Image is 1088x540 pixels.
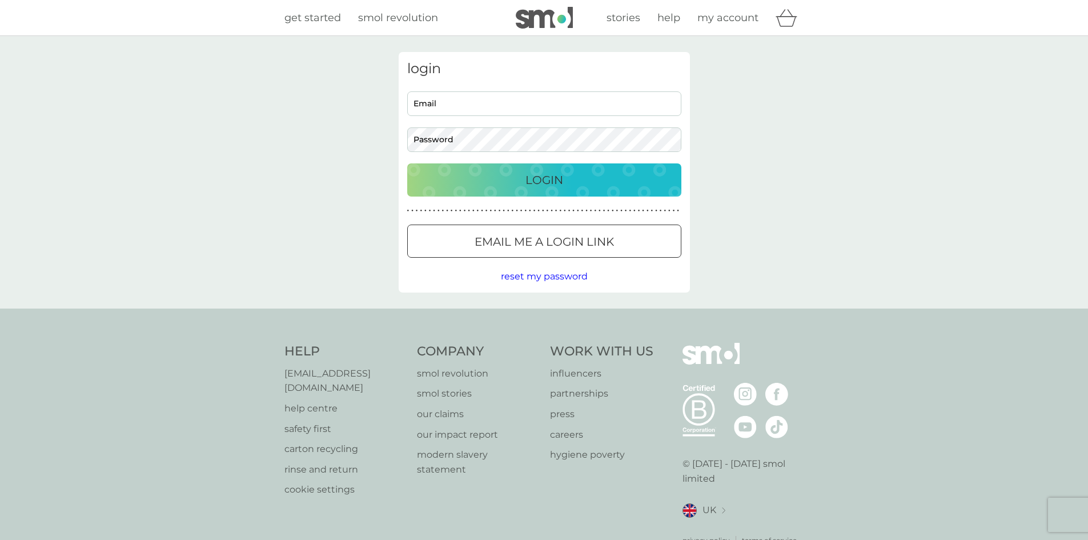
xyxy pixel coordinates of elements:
[417,447,539,477] p: modern slavery statement
[702,503,716,518] span: UK
[668,208,671,214] p: ●
[537,208,540,214] p: ●
[616,208,619,214] p: ●
[472,208,475,214] p: ●
[416,208,418,214] p: ●
[446,208,448,214] p: ●
[417,366,539,381] a: smol revolution
[407,225,681,258] button: Email me a login link
[485,208,488,214] p: ●
[594,208,596,214] p: ●
[284,442,406,457] a: carton recycling
[673,208,675,214] p: ●
[607,10,640,26] a: stories
[697,10,758,26] a: my account
[358,10,438,26] a: smol revolution
[734,383,757,406] img: visit the smol Instagram page
[494,208,496,214] p: ●
[603,208,605,214] p: ●
[429,208,431,214] p: ●
[550,407,653,422] a: press
[503,208,505,214] p: ●
[577,208,579,214] p: ●
[697,11,758,24] span: my account
[475,233,614,251] p: Email me a login link
[599,208,601,214] p: ●
[520,208,523,214] p: ●
[612,208,614,214] p: ●
[407,208,409,214] p: ●
[657,11,680,24] span: help
[776,6,804,29] div: basket
[607,11,640,24] span: stories
[407,61,681,77] h3: login
[550,366,653,381] a: influencers
[407,163,681,197] button: Login
[633,208,636,214] p: ●
[657,10,680,26] a: help
[284,10,341,26] a: get started
[468,208,470,214] p: ●
[682,343,740,382] img: smol
[284,401,406,416] a: help centre
[512,208,514,214] p: ●
[642,208,644,214] p: ●
[572,208,575,214] p: ●
[481,208,483,214] p: ●
[524,208,527,214] p: ●
[507,208,509,214] p: ●
[417,427,539,442] p: our impact report
[550,447,653,462] a: hygiene poverty
[529,208,531,214] p: ●
[651,208,653,214] p: ●
[284,11,341,24] span: get started
[765,415,788,438] img: visit the smol Tiktok page
[459,208,461,214] p: ●
[722,507,725,514] img: select a new location
[424,208,427,214] p: ●
[451,208,453,214] p: ●
[489,208,492,214] p: ●
[638,208,640,214] p: ●
[655,208,657,214] p: ●
[564,208,566,214] p: ●
[682,457,804,486] p: © [DATE] - [DATE] smol limited
[607,208,609,214] p: ●
[629,208,631,214] p: ●
[284,482,406,497] p: cookie settings
[682,503,697,518] img: UK flag
[284,343,406,361] h4: Help
[464,208,466,214] p: ●
[550,343,653,361] h4: Work With Us
[550,427,653,442] a: careers
[555,208,557,214] p: ●
[547,208,549,214] p: ●
[455,208,457,214] p: ●
[284,366,406,395] a: [EMAIL_ADDRESS][DOMAIN_NAME]
[559,208,561,214] p: ●
[550,386,653,401] a: partnerships
[660,208,662,214] p: ●
[568,208,571,214] p: ●
[417,386,539,401] a: smol stories
[516,208,518,214] p: ●
[581,208,584,214] p: ●
[417,407,539,422] a: our claims
[358,11,438,24] span: smol revolution
[542,208,544,214] p: ●
[501,269,588,284] button: reset my password
[442,208,444,214] p: ●
[420,208,422,214] p: ●
[664,208,666,214] p: ●
[284,462,406,477] a: rinse and return
[734,415,757,438] img: visit the smol Youtube page
[551,208,553,214] p: ●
